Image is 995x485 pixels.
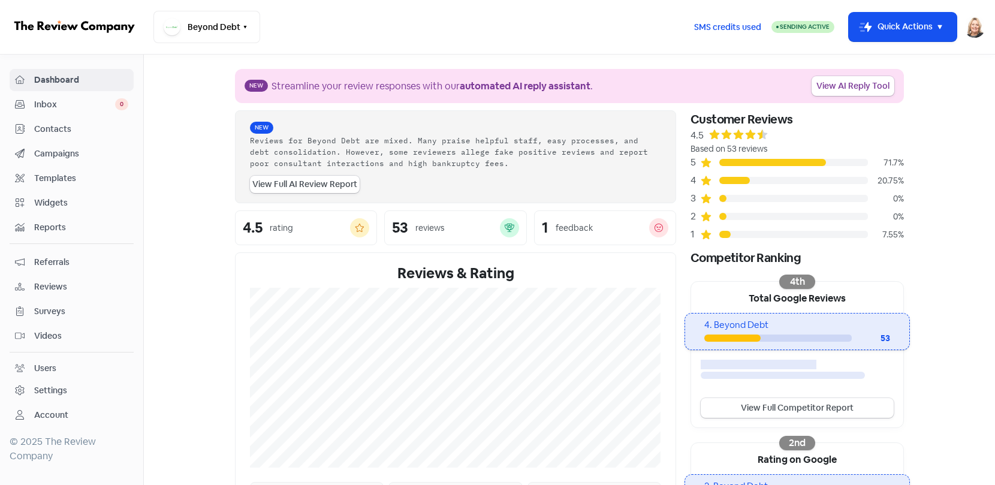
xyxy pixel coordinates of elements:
a: Sending Active [771,20,834,34]
div: 4.5 [243,221,263,235]
span: Inbox [34,98,115,111]
button: Beyond Debt [153,11,260,43]
a: 1feedback [534,210,676,245]
a: Inbox 0 [10,94,134,116]
a: SMS credits used [684,20,771,32]
div: 1 [691,227,700,242]
div: Reviews for Beyond Debt are mixed. Many praise helpful staff, easy processes, and debt consolidat... [250,135,661,168]
div: 4th [779,275,815,289]
div: reviews [415,222,444,234]
div: Reviews & Rating [250,263,661,284]
span: Videos [34,330,128,342]
span: 0 [115,98,128,110]
a: View AI Reply Tool [812,76,894,96]
div: rating [270,222,293,234]
div: Customer Reviews [691,110,904,128]
div: © 2025 The Review Company [10,435,134,463]
a: Referrals [10,251,134,273]
div: 4 [691,173,700,188]
div: 20.75% [868,174,904,187]
div: 3 [691,191,700,206]
span: New [245,80,268,92]
a: Templates [10,167,134,189]
div: 2 [691,209,700,224]
a: View Full AI Review Report [250,176,360,193]
span: Widgets [34,197,128,209]
span: Dashboard [34,74,128,86]
div: 0% [868,192,904,205]
div: Streamline your review responses with our . [272,79,593,94]
div: Account [34,409,68,421]
a: Reports [10,216,134,239]
div: Settings [34,384,67,397]
img: User [964,16,985,38]
div: feedback [556,222,593,234]
a: Widgets [10,192,134,214]
div: 2nd [779,436,815,450]
a: Surveys [10,300,134,323]
a: Videos [10,325,134,347]
span: Templates [34,172,128,185]
div: Based on 53 reviews [691,143,904,155]
div: 71.7% [868,156,904,169]
span: Reports [34,221,128,234]
div: 1 [542,221,548,235]
a: Users [10,357,134,379]
span: Reviews [34,281,128,293]
div: 4. Beyond Debt [704,318,890,332]
span: Contacts [34,123,128,135]
div: 53 [852,332,890,345]
b: automated AI reply assistant [460,80,590,92]
div: 7.55% [868,228,904,241]
a: View Full Competitor Report [701,398,894,418]
a: 53reviews [384,210,526,245]
a: Account [10,404,134,426]
a: Settings [10,379,134,402]
div: Users [34,362,56,375]
div: Competitor Ranking [691,249,904,267]
div: 53 [392,221,408,235]
div: Rating on Google [691,443,903,474]
a: 4.5rating [235,210,377,245]
span: Campaigns [34,147,128,160]
div: 5 [691,155,700,170]
div: 0% [868,210,904,223]
a: Dashboard [10,69,134,91]
a: Campaigns [10,143,134,165]
span: SMS credits used [694,21,761,34]
button: Quick Actions [849,13,957,41]
span: Referrals [34,256,128,269]
a: Reviews [10,276,134,298]
span: Sending Active [780,23,830,31]
div: Total Google Reviews [691,282,903,313]
span: Surveys [34,305,128,318]
div: 4.5 [691,128,704,143]
a: Contacts [10,118,134,140]
span: New [250,122,273,134]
